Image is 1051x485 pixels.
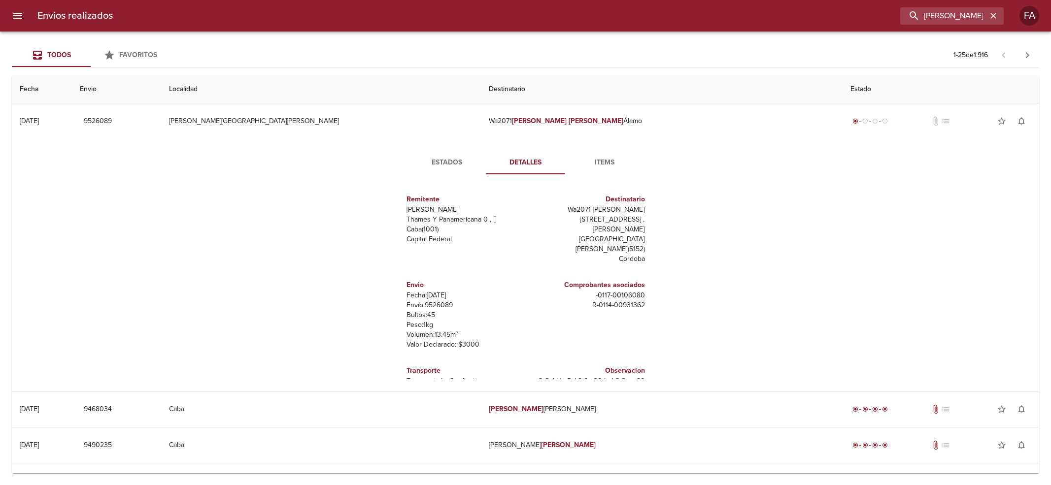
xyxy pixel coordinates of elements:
p: [PERSON_NAME][GEOGRAPHIC_DATA][PERSON_NAME] ( 5152 ) [530,225,645,254]
td: Caba [161,391,481,427]
span: Favoritos [119,51,157,59]
span: radio_button_checked [882,442,888,448]
em: [PERSON_NAME] [569,117,623,125]
p: Wa2071 [PERSON_NAME] [530,205,645,215]
div: Tabs Envios [12,43,170,67]
p: [PERSON_NAME] [407,205,522,215]
em: [PERSON_NAME] [512,117,567,125]
div: FA [1019,6,1039,26]
p: Fecha: [DATE] [407,291,522,300]
div: Tabs detalle de guia [407,151,644,174]
p: 1 - 25 de 1.916 [953,50,988,60]
th: Envio [72,75,161,103]
span: No tiene pedido asociado [941,440,950,450]
button: Activar notificaciones [1012,111,1031,131]
h6: Envio [407,280,522,291]
div: Entregado [850,404,890,414]
span: notifications_none [1017,116,1026,126]
div: [DATE] [20,441,39,449]
p: Volumen: 13.45 m [407,330,522,340]
span: radio_button_checked [882,406,888,412]
span: radio_button_checked [872,406,878,412]
h6: Envios realizados [37,8,113,24]
button: menu [6,4,30,28]
p: [STREET_ADDRESS] , [530,215,645,225]
span: radio_button_checked [862,406,868,412]
p: Thames Y Panamericana 0 ,   [407,215,522,225]
button: Agregar a favoritos [992,399,1012,419]
span: radio_button_checked [862,442,868,448]
span: star_border [997,404,1007,414]
span: Todos [47,51,71,59]
em: [PERSON_NAME] [489,405,543,413]
button: Agregar a favoritos [992,435,1012,455]
div: Generado [850,116,890,126]
p: Valor Declarado: $ 3000 [407,340,522,350]
div: [DATE] [20,117,39,125]
button: Activar notificaciones [1012,435,1031,455]
h6: Remitente [407,194,522,205]
span: Pagina siguiente [1016,43,1039,67]
button: Agregar a favoritos [992,111,1012,131]
button: 9468034 [80,400,116,419]
h6: Comprobantes asociados [530,280,645,291]
td: [PERSON_NAME] [481,391,843,427]
p: Capital Federal [407,234,522,244]
span: Tiene documentos adjuntos [931,440,941,450]
span: Detalles [492,157,559,169]
span: radio_button_unchecked [862,118,868,124]
span: radio_button_checked [852,406,858,412]
td: [PERSON_NAME][GEOGRAPHIC_DATA][PERSON_NAME] [161,103,481,139]
p: Peso: 1 kg [407,320,522,330]
span: radio_button_checked [872,442,878,448]
th: Destinatario [481,75,843,103]
sup: 3 [456,329,459,336]
button: Activar notificaciones [1012,399,1031,419]
th: Localidad [161,75,481,103]
th: Estado [843,75,1039,103]
span: star_border [997,116,1007,126]
span: radio_button_checked [852,118,858,124]
p: Bultos: 45 [407,310,522,320]
div: [DATE] [20,405,39,413]
p: - 0117 - 00106080 [530,291,645,300]
h6: Destinatario [530,194,645,205]
span: radio_button_checked [852,442,858,448]
span: radio_button_unchecked [882,118,888,124]
td: Wa2071 Álamo [481,103,843,139]
span: radio_button_unchecked [872,118,878,124]
span: Estados [413,157,480,169]
p: Transporte: La Sevillanita [407,376,522,386]
p: R - 0114 - 00931362 [530,300,645,310]
span: 9468034 [84,403,112,416]
h6: Transporte [407,365,522,376]
span: 9490235 [84,439,112,452]
em: [PERSON_NAME] [541,441,596,449]
span: notifications_none [1017,440,1026,450]
span: Pagina anterior [992,50,1016,60]
p: Cordoba [530,254,645,264]
button: 9526089 [80,112,116,130]
td: [PERSON_NAME] [481,427,843,463]
div: Entregado [850,440,890,450]
td: Caba [161,427,481,463]
span: notifications_none [1017,404,1026,414]
th: Fecha [12,75,72,103]
span: No tiene documentos adjuntos [931,116,941,126]
span: No tiene pedido asociado [941,404,950,414]
p: 8 Col Lin Pal 9 0x 20 Ind 8 Som 90 Ind 7 Col Lin Ppal 150 X 20 Ind 7 Som 150 Ind [530,376,645,406]
h6: Observacion [530,365,645,376]
span: star_border [997,440,1007,450]
span: Items [571,157,638,169]
p: Envío: 9526089 [407,300,522,310]
span: 9526089 [84,115,112,128]
span: Tiene documentos adjuntos [931,404,941,414]
span: No tiene pedido asociado [941,116,950,126]
button: 9490235 [80,436,116,454]
input: buscar [900,7,987,25]
p: Caba ( 1001 ) [407,225,522,234]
